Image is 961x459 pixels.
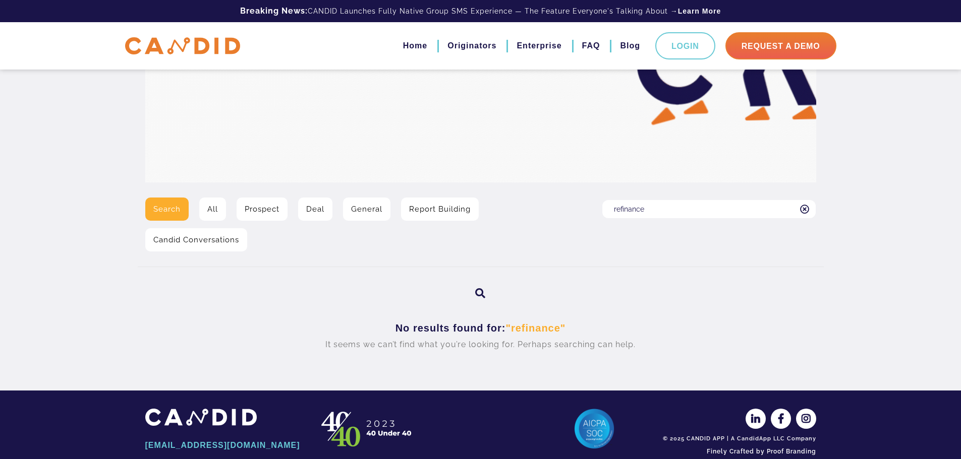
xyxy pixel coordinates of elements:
[655,32,715,59] a: Login
[620,37,640,54] a: Blog
[145,437,302,454] a: [EMAIL_ADDRESS][DOMAIN_NAME]
[317,409,418,449] img: CANDID APP
[237,198,288,221] a: Prospect
[447,37,496,54] a: Originators
[582,37,600,54] a: FAQ
[298,198,332,221] a: Deal
[240,6,308,16] b: Breaking News:
[153,336,809,353] p: It seems we can’t find what you’re looking for. Perhaps searching can help.
[199,198,226,221] a: All
[574,409,614,449] img: AICPA SOC 2
[678,6,721,16] a: Learn More
[153,322,809,335] h3: No results found for:
[517,37,561,54] a: Enterprise
[125,37,240,55] img: CANDID APP
[725,32,836,59] a: Request A Demo
[343,198,390,221] a: General
[401,198,479,221] a: Report Building
[505,322,566,334] span: "refinance"
[403,37,427,54] a: Home
[660,435,816,443] div: © 2025 CANDID APP | A CandidApp LLC Company
[145,228,247,251] a: Candid Conversations
[145,409,257,425] img: CANDID APP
